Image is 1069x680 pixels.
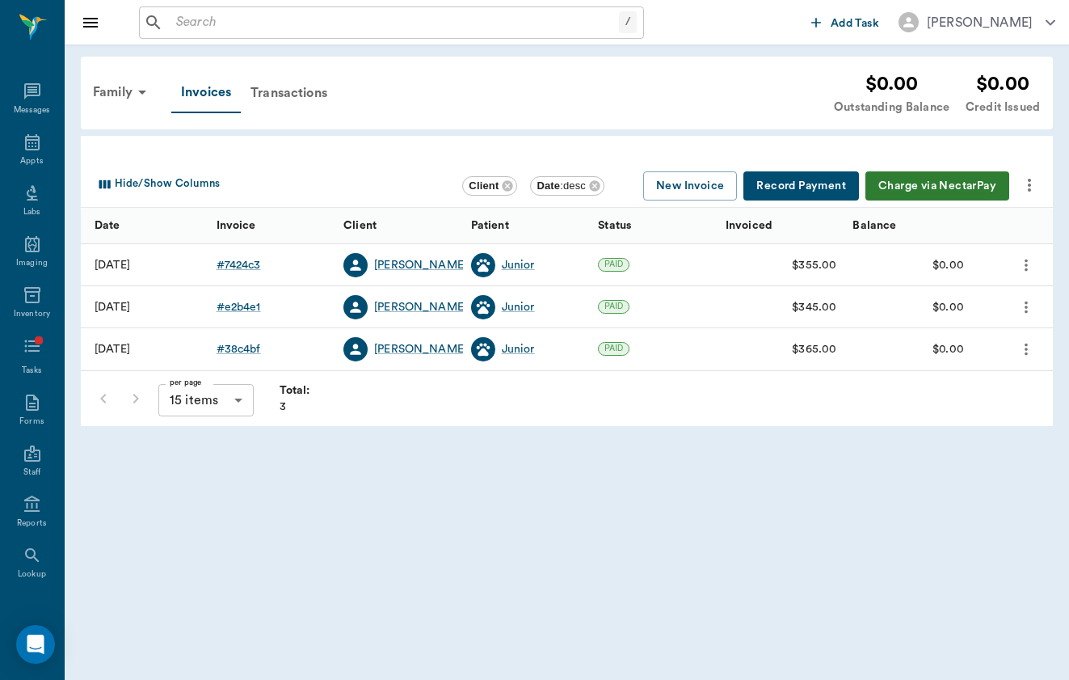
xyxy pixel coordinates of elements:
[158,384,254,416] div: 15 items
[471,203,509,248] div: Patient
[530,176,604,196] div: Date:desc
[502,299,535,315] a: Junior
[537,180,586,192] span: : desc
[343,203,377,248] div: Client
[932,299,964,315] div: $0.00
[927,13,1033,32] div: [PERSON_NAME]
[95,341,130,357] div: 01/19/25
[170,11,619,34] input: Search
[171,73,241,113] a: Invoices
[14,308,50,320] div: Inventory
[374,299,467,315] a: [PERSON_NAME]
[932,341,964,357] div: $0.00
[20,155,43,167] div: Appts
[599,343,629,354] span: PAID
[844,208,972,244] div: Balance
[217,341,261,357] a: #38c4bf
[335,208,463,244] div: Client
[726,203,772,248] div: Invoiced
[95,299,130,315] div: 04/10/25
[217,299,261,315] a: #e2b4e1
[834,99,949,116] div: Outstanding Balance
[792,299,836,315] div: $345.00
[502,257,535,273] a: Junior
[433,214,456,237] button: Sort
[599,301,629,312] span: PAID
[598,203,631,248] div: Status
[886,7,1068,37] button: [PERSON_NAME]
[217,341,261,357] div: # 38c4bf
[16,625,55,664] div: Open Intercom Messenger
[463,208,591,244] div: Patient
[743,171,859,201] button: Record Payment
[932,257,964,273] div: $0.00
[792,257,836,273] div: $355.00
[1016,171,1043,199] button: more
[1013,251,1039,279] button: more
[217,257,261,273] div: # 7424c3
[74,6,107,39] button: Close drawer
[170,377,202,388] label: per page
[469,180,499,192] b: Client
[815,214,838,237] button: Sort
[502,341,535,357] a: Junior
[374,257,467,273] a: [PERSON_NAME]
[217,203,256,248] div: Invoice
[81,208,208,244] div: Date
[1013,336,1039,363] button: more
[834,70,949,99] div: $0.00
[91,171,224,197] button: Select columns
[966,70,1040,99] div: $0.00
[208,208,336,244] div: Invoice
[179,214,201,237] button: Sort
[217,257,261,273] a: #7424c3
[792,341,836,357] div: $365.00
[19,416,44,428] div: Forms
[619,11,637,33] div: /
[942,214,965,237] button: Sort
[1021,214,1043,237] button: Sort
[83,73,162,112] div: Family
[280,382,310,415] div: 3
[718,208,845,244] div: Invoiced
[966,99,1040,116] div: Credit Issued
[217,299,261,315] div: # e2b4e1
[23,206,40,218] div: Labs
[561,214,583,237] button: Sort
[462,176,517,196] div: Client
[852,203,896,248] div: Balance
[865,171,1009,201] button: Charge via NectarPay
[1013,294,1039,321] button: more
[14,104,51,116] div: Messages
[95,257,130,273] div: 08/03/25
[280,385,310,396] strong: Total:
[805,7,886,37] button: Add Task
[95,203,120,248] div: Date
[16,257,48,269] div: Imaging
[374,341,467,357] a: [PERSON_NAME]
[643,171,737,201] button: New Invoice
[688,214,710,237] button: Sort
[590,208,718,244] div: Status
[306,214,329,237] button: Sort
[537,180,560,192] b: Date
[22,365,42,377] div: Tasks
[599,259,629,270] span: PAID
[241,74,337,112] a: Transactions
